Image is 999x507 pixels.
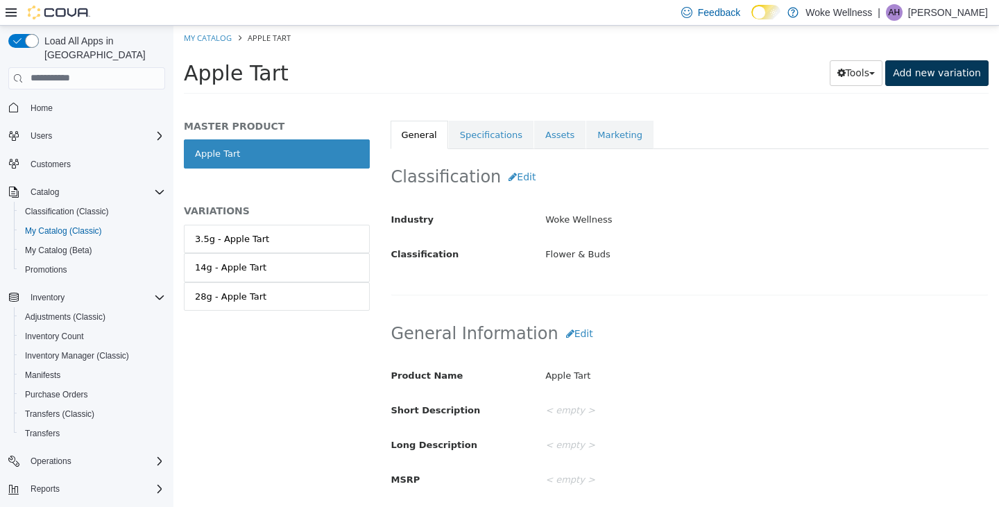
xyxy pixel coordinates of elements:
span: Reports [31,483,60,495]
button: Transfers (Classic) [14,404,171,424]
span: AH [889,4,900,21]
span: Short Description [218,379,307,390]
span: Adjustments (Classic) [19,309,165,325]
span: Customers [25,155,165,173]
span: Inventory Manager (Classic) [19,347,165,364]
a: Customers [25,156,76,173]
span: Promotions [25,264,67,275]
span: Inventory Manager (Classic) [25,350,129,361]
span: Home [25,99,165,117]
span: Long Description [218,414,304,424]
span: Adjustments (Classic) [25,311,105,323]
div: < empty > [361,442,825,467]
button: Manifests [14,366,171,385]
a: Home [25,100,58,117]
span: Purchase Orders [19,386,165,403]
span: Inventory Count [19,328,165,345]
span: MSRP [218,449,247,459]
a: Inventory Count [19,328,89,345]
a: Promotions [19,261,73,278]
a: Add new variation [712,35,815,60]
div: 28g - Apple Tart [22,264,93,278]
div: Apple Tart [361,338,825,363]
span: My Catalog (Classic) [19,223,165,239]
div: Amanda Hinkle [886,4,903,21]
span: Classification [218,223,286,234]
button: Users [3,126,171,146]
span: Inventory [25,289,165,306]
a: Transfers [19,425,65,442]
p: | [878,4,880,21]
p: [PERSON_NAME] [908,4,988,21]
button: My Catalog (Beta) [14,241,171,260]
button: My Catalog (Classic) [14,221,171,241]
h5: MASTER PRODUCT [10,94,196,107]
a: Transfers (Classic) [19,406,100,422]
div: 3.5g - Apple Tart [22,207,96,221]
span: My Catalog (Beta) [25,245,92,256]
span: Transfers [25,428,60,439]
button: Operations [3,452,171,471]
button: Catalog [3,182,171,202]
span: Transfers (Classic) [25,409,94,420]
span: Dark Mode [751,19,752,20]
img: Cova [28,6,90,19]
span: Catalog [31,187,59,198]
span: Inventory Count [25,331,84,342]
span: Apple Tart [74,7,117,17]
a: Marketing [413,95,480,124]
a: My Catalog (Beta) [19,242,98,259]
a: Adjustments (Classic) [19,309,111,325]
button: Adjustments (Classic) [14,307,171,327]
button: Operations [25,453,77,470]
span: Classification (Classic) [25,206,109,217]
button: Classification (Classic) [14,202,171,221]
span: Reports [25,481,165,497]
span: Manifests [25,370,60,381]
span: My Catalog (Classic) [25,225,102,237]
a: General [217,95,275,124]
button: Inventory Count [14,327,171,346]
button: Customers [3,154,171,174]
button: Reports [3,479,171,499]
span: Apple Tart [10,35,115,60]
span: Transfers [19,425,165,442]
button: Edit [327,139,370,164]
a: Classification (Classic) [19,203,114,220]
span: Transfers (Classic) [19,406,165,422]
p: Woke Wellness [805,4,872,21]
button: Inventory Manager (Classic) [14,346,171,366]
button: Users [25,128,58,144]
button: Reports [25,481,65,497]
h2: Classification [218,139,815,164]
h5: VARIATIONS [10,179,196,191]
div: < empty > [361,408,825,432]
span: My Catalog (Beta) [19,242,165,259]
a: Manifests [19,367,66,384]
div: < empty > [361,373,825,397]
span: Operations [31,456,71,467]
div: 14g - Apple Tart [22,235,93,249]
button: Transfers [14,424,171,443]
div: < empty > [361,477,825,501]
span: Home [31,103,53,114]
span: Industry [218,189,261,199]
button: Promotions [14,260,171,280]
span: Users [31,130,52,141]
a: Apple Tart [10,114,196,143]
input: Dark Mode [751,5,780,19]
h2: General Information [218,295,815,321]
button: Edit [385,295,427,321]
div: Woke Wellness [361,182,825,207]
span: Users [25,128,165,144]
button: Tools [656,35,710,60]
a: Purchase Orders [19,386,94,403]
a: Assets [361,95,412,124]
span: Classification (Classic) [19,203,165,220]
button: Home [3,98,171,118]
button: Inventory [3,288,171,307]
a: My Catalog (Classic) [19,223,108,239]
span: Feedback [698,6,740,19]
button: Purchase Orders [14,385,171,404]
span: Inventory [31,292,65,303]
